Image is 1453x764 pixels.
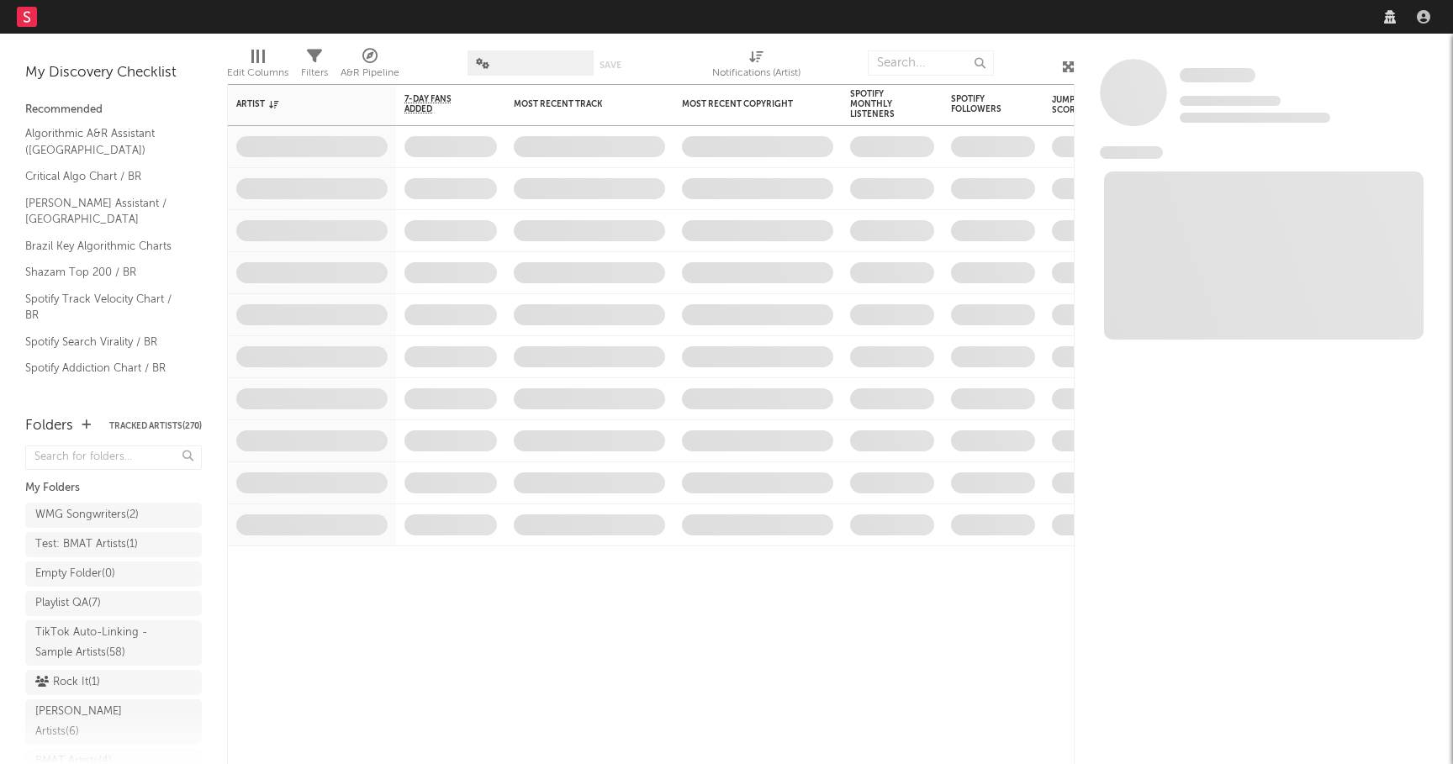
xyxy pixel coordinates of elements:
div: A&R Pipeline [341,63,399,83]
div: Edit Columns [227,42,288,91]
div: Folders [25,416,73,436]
div: Playlist QA ( 7 ) [35,593,101,614]
div: Test: BMAT Artists ( 1 ) [35,535,138,555]
div: Spotify Monthly Listeners [850,89,909,119]
span: 0 fans last week [1180,113,1330,123]
input: Search for folders... [25,445,202,470]
div: My Discovery Checklist [25,63,202,83]
a: Brazil Key Algorithmic Charts [25,237,185,256]
div: Most Recent Copyright [682,99,808,109]
a: [PERSON_NAME] Artists(6) [25,699,202,745]
div: My Folders [25,478,202,498]
a: Test: BMAT Artists(1) [25,532,202,557]
a: TikTok Videos Assistant / [GEOGRAPHIC_DATA] [25,386,185,420]
span: 7-Day Fans Added [404,94,472,114]
div: Artist [236,99,362,109]
input: Search... [868,50,994,76]
a: Spotify Addiction Chart / BR [25,359,185,377]
a: TikTok Auto-Linking - Sample Artists(58) [25,620,202,666]
div: Notifications (Artist) [712,42,800,91]
div: Filters [301,63,328,83]
span: News Feed [1100,146,1163,159]
div: Jump Score [1052,95,1094,115]
div: A&R Pipeline [341,42,399,91]
button: Tracked Artists(270) [109,422,202,430]
a: Spotify Search Virality / BR [25,333,185,351]
a: Algorithmic A&R Assistant ([GEOGRAPHIC_DATA]) [25,124,185,159]
div: Recommended [25,100,202,120]
span: Some Artist [1180,68,1255,82]
div: Edit Columns [227,63,288,83]
div: Spotify Followers [951,94,1010,114]
a: Empty Folder(0) [25,561,202,587]
a: [PERSON_NAME] Assistant / [GEOGRAPHIC_DATA] [25,194,185,229]
a: WMG Songwriters(2) [25,503,202,528]
span: Tracking Since: [DATE] [1180,96,1281,106]
div: WMG Songwriters ( 2 ) [35,505,139,525]
a: Shazam Top 200 / BR [25,263,185,282]
a: Spotify Track Velocity Chart / BR [25,290,185,324]
div: [PERSON_NAME] Artists ( 6 ) [35,702,154,742]
div: TikTok Auto-Linking - Sample Artists ( 58 ) [35,623,154,663]
a: Playlist QA(7) [25,591,202,616]
a: Rock It(1) [25,670,202,695]
div: Notifications (Artist) [712,63,800,83]
div: Rock It ( 1 ) [35,672,100,693]
div: Most Recent Track [514,99,640,109]
div: Empty Folder ( 0 ) [35,564,115,584]
button: Save [600,61,621,70]
a: Critical Algo Chart / BR [25,167,185,186]
a: Some Artist [1180,67,1255,84]
div: Filters [301,42,328,91]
